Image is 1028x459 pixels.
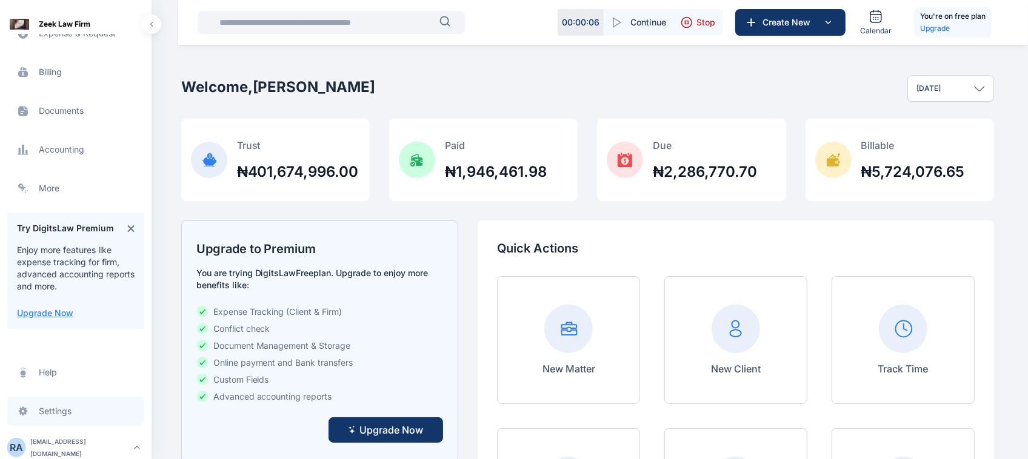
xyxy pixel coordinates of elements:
span: Create New [758,16,821,28]
a: Upgrade [920,22,986,35]
h2: Upgrade to Premium [196,240,444,257]
p: Due [653,138,757,153]
h2: ₦2,286,770.70 [653,162,757,182]
button: Upgrade Now [17,307,73,319]
h4: Try DigitsLaw Premium [17,222,114,234]
span: Online payment and Bank transfers [213,357,353,369]
h2: ₦1,946,461.98 [445,162,547,182]
button: RA [7,438,25,457]
p: [DATE] [916,84,941,93]
a: help [7,358,144,387]
a: documents [7,96,144,125]
span: Calendar [860,26,892,36]
p: Paid [445,138,547,153]
a: settings [7,397,144,426]
button: Create New [735,9,846,36]
span: Stop [696,16,715,28]
a: accounting [7,135,144,164]
span: Custom Fields [213,374,269,386]
p: New Client [711,362,761,376]
p: Track Time [878,362,929,376]
p: Quick Actions [497,240,975,257]
span: Continue [630,16,666,28]
h2: ₦5,724,076.65 [861,162,965,182]
span: Upgrade Now [359,423,423,437]
a: Upgrade Now [17,308,73,318]
h2: ₦401,674,996.00 [237,162,359,182]
h2: Welcome, [PERSON_NAME] [181,78,376,97]
span: Expense Tracking (Client & Firm) [213,306,342,318]
button: Stop [673,9,723,36]
p: Trust [237,138,359,153]
span: Conflict check [213,323,270,335]
button: Upgrade Now [329,417,443,443]
p: New Matter [542,362,595,376]
h5: You're on free plan [920,10,986,22]
a: more [7,174,144,203]
span: Document Management & Storage [213,340,351,352]
a: Calendar [855,4,896,41]
button: Continue [604,9,673,36]
p: 00 : 00 : 06 [562,16,599,28]
span: Advanced accounting reports [213,391,332,403]
p: Enjoy more features like expense tracking for firm, advanced accounting reports and more. [17,244,135,292]
div: R A [7,440,25,455]
p: You are trying DigitsLaw Free plan. Upgrade to enjoy more benefits like: [196,267,444,291]
p: Billable [861,138,965,153]
span: Zeek Law Firm [39,18,90,30]
a: billing [7,58,144,87]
